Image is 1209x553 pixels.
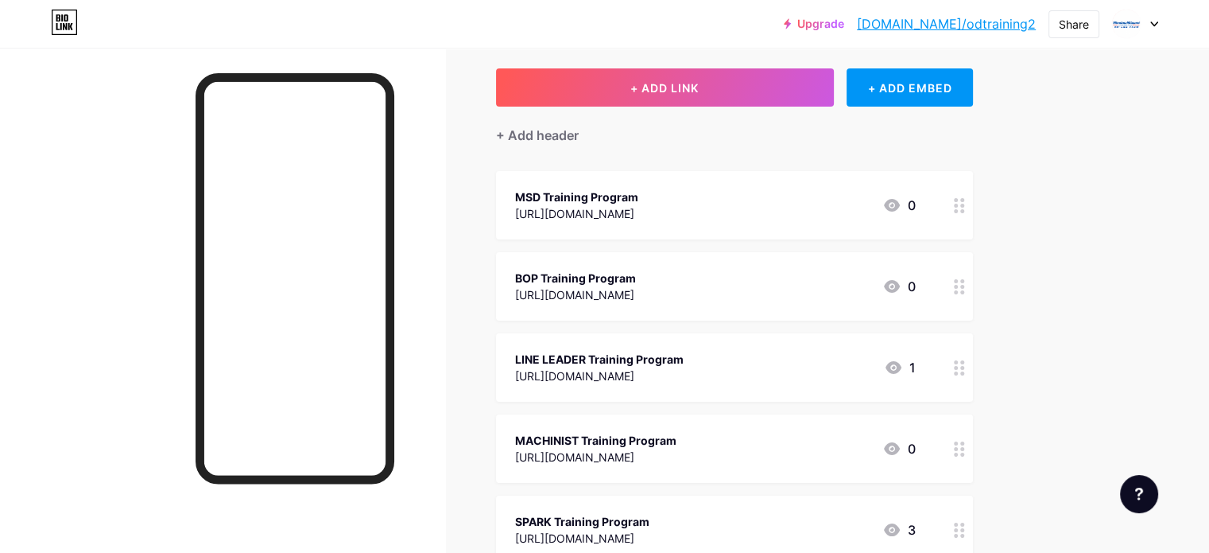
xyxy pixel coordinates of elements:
img: odtraining2 [1111,9,1141,39]
a: Upgrade [784,18,844,30]
div: BOP Training Program [515,270,636,286]
div: [URL][DOMAIN_NAME] [515,205,638,222]
div: Share [1059,16,1089,33]
div: [URL][DOMAIN_NAME] [515,286,636,303]
div: [URL][DOMAIN_NAME] [515,449,676,465]
div: 0 [882,277,916,296]
button: + ADD LINK [496,68,834,107]
div: [URL][DOMAIN_NAME] [515,368,684,384]
div: 1 [884,358,916,377]
div: [URL][DOMAIN_NAME] [515,530,649,547]
div: MSD Training Program [515,189,638,205]
a: [DOMAIN_NAME]/odtraining2 [857,14,1036,33]
span: + ADD LINK [630,81,699,95]
div: SPARK Training Program [515,513,649,530]
div: MACHINIST Training Program [515,432,676,449]
div: + Add header [496,126,579,145]
div: 0 [882,196,916,215]
div: 3 [882,520,916,539]
div: 0 [882,439,916,458]
div: + ADD EMBED [847,68,973,107]
div: LINE LEADER Training Program [515,351,684,368]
